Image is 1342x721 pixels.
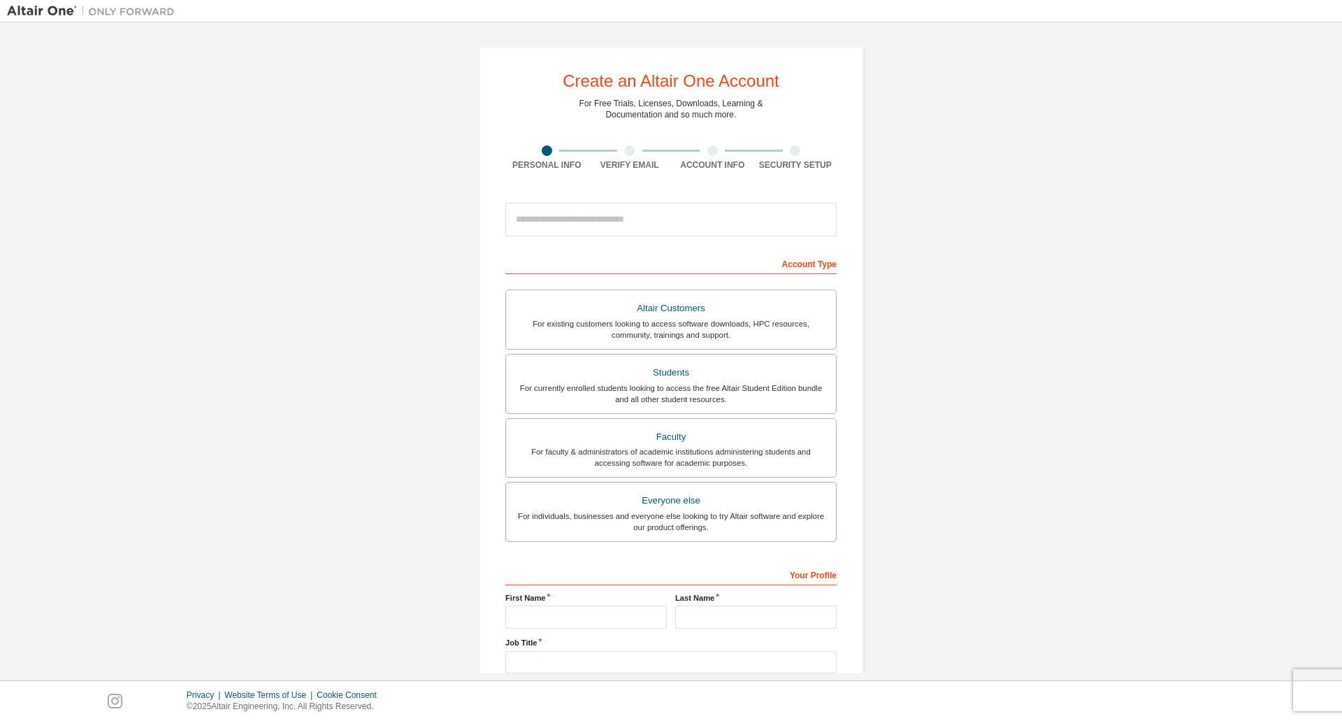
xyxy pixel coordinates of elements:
div: Account Info [671,159,754,171]
div: For Free Trials, Licenses, Downloads, Learning & Documentation and so much more. [579,98,763,120]
div: Your Profile [505,563,837,585]
div: Altair Customers [514,299,828,318]
div: Faculty [514,427,828,447]
div: Everyone else [514,491,828,511]
div: Students [514,363,828,383]
div: For currently enrolled students looking to access the free Altair Student Edition bundle and all ... [514,383,828,405]
label: Job Title [505,637,837,648]
img: Altair One [7,4,182,18]
p: © 2025 Altair Engineering, Inc. All Rights Reserved. [187,701,385,713]
div: For faculty & administrators of academic institutions administering students and accessing softwa... [514,446,828,469]
div: Security Setup [754,159,837,171]
img: instagram.svg [108,694,122,708]
div: Cookie Consent [317,690,384,701]
div: Website Terms of Use [224,690,317,701]
div: For individuals, businesses and everyone else looking to try Altair software and explore our prod... [514,511,828,533]
div: Privacy [187,690,224,701]
div: Account Type [505,252,837,274]
label: Last Name [675,592,837,604]
div: Personal Info [505,159,589,171]
div: Create an Altair One Account [563,73,779,90]
div: For existing customers looking to access software downloads, HPC resources, community, trainings ... [514,318,828,341]
div: Verify Email [589,159,672,171]
label: First Name [505,592,667,604]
